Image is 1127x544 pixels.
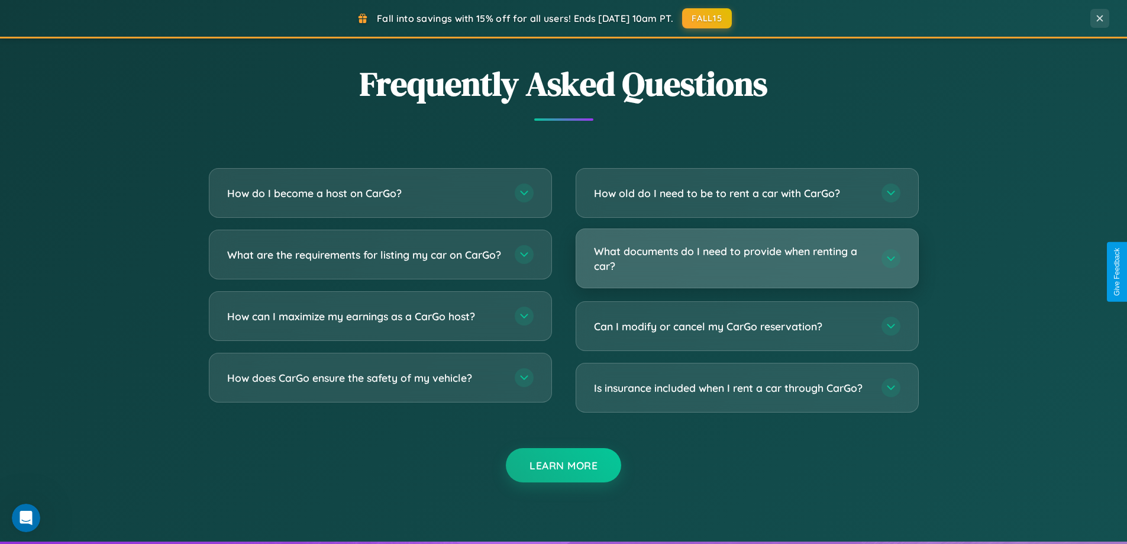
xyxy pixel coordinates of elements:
h3: How does CarGo ensure the safety of my vehicle? [227,371,503,385]
button: Learn More [506,448,621,482]
h3: Can I modify or cancel my CarGo reservation? [594,319,870,334]
h3: How can I maximize my earnings as a CarGo host? [227,309,503,324]
h3: Is insurance included when I rent a car through CarGo? [594,381,870,395]
h3: How old do I need to be to rent a car with CarGo? [594,186,870,201]
button: FALL15 [682,8,732,28]
h3: What documents do I need to provide when renting a car? [594,244,870,273]
iframe: Intercom live chat [12,504,40,532]
span: Fall into savings with 15% off for all users! Ends [DATE] 10am PT. [377,12,673,24]
h3: How do I become a host on CarGo? [227,186,503,201]
h2: Frequently Asked Questions [209,61,919,107]
div: Give Feedback [1113,248,1121,296]
h3: What are the requirements for listing my car on CarGo? [227,247,503,262]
